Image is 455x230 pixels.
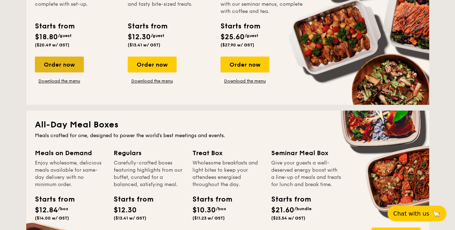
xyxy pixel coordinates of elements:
[35,33,58,41] span: $18.80
[35,206,58,215] span: $12.84
[220,21,260,32] div: Starts from
[35,132,420,139] div: Meals crafted for one, designed to power the world's best meetings and events.
[35,148,105,158] div: Meals on Demand
[192,159,263,188] div: Wholesome breakfasts and light bites to keep your attendees energised throughout the day.
[271,206,294,215] span: $21.60
[220,78,269,84] a: Download the menu
[294,206,311,211] span: /bundle
[35,159,105,188] div: Enjoy wholesome, delicious meals available for same-day delivery with no minimum order.
[35,42,69,48] span: ($20.49 w/ GST)
[271,194,304,205] div: Starts from
[216,206,226,211] span: /box
[35,57,84,72] div: Order now
[393,210,429,217] span: Chat with us
[35,78,84,84] a: Download the menu
[245,33,258,38] span: /guest
[114,194,146,205] div: Starts from
[128,78,177,84] a: Download the menu
[58,206,68,211] span: /box
[192,148,263,158] div: Treat Box
[35,194,67,205] div: Starts from
[114,206,137,215] span: $12.30
[192,206,216,215] span: $10.30
[220,57,269,72] div: Order now
[128,57,177,72] div: Order now
[271,148,341,158] div: Seminar Meal Box
[58,33,72,38] span: /guest
[271,159,341,188] div: Give your guests a well-deserved energy boost with a line-up of meals and treats for lunch and br...
[192,194,225,205] div: Starts from
[151,33,164,38] span: /guest
[220,33,245,41] span: $25.60
[271,216,305,221] span: ($23.54 w/ GST)
[192,216,225,221] span: ($11.23 w/ GST)
[35,21,74,32] div: Starts from
[128,33,151,41] span: $12.30
[432,209,441,218] span: 🦙
[220,42,254,48] span: ($27.90 w/ GST)
[387,206,446,221] button: Chat with us🦙
[35,216,69,221] span: ($14.00 w/ GST)
[35,119,420,131] h2: All-Day Meal Boxes
[114,216,146,221] span: ($13.41 w/ GST)
[114,148,184,158] div: Regulars
[128,42,160,48] span: ($13.41 w/ GST)
[128,21,167,32] div: Starts from
[114,159,184,188] div: Carefully-crafted boxes featuring highlights from our buffet, curated for a balanced, satisfying ...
